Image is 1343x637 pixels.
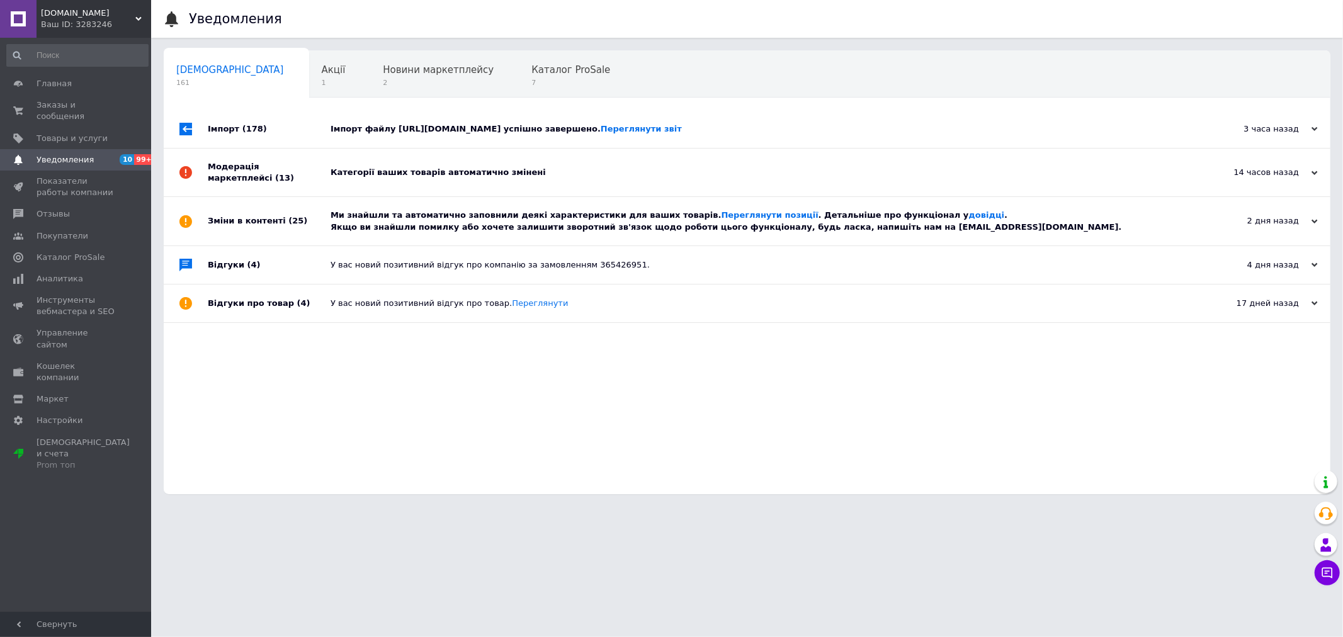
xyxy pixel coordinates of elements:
span: (13) [275,173,294,183]
div: Категорії ваших товарів автоматично змінені [331,167,1192,178]
div: Імпорт [208,110,331,148]
span: Каталог ProSale [531,64,610,76]
span: Каталог ProSale [37,252,105,263]
a: Переглянути звіт [601,124,682,133]
span: (178) [242,124,267,133]
span: Управление сайтом [37,327,116,350]
span: (4) [297,298,310,308]
span: 2 [383,78,494,87]
span: Акції [322,64,346,76]
a: Переглянути [512,298,568,308]
span: Покупатели [37,230,88,242]
span: [DEMOGRAPHIC_DATA] и счета [37,437,130,471]
div: Відгуки [208,246,331,284]
div: Зміни в контенті [208,197,331,245]
div: Prom топ [37,459,130,471]
a: Переглянути позиції [722,210,819,220]
div: Модерація маркетплейсі [208,149,331,196]
div: 14 часов назад [1192,167,1318,178]
span: 161 [176,78,284,87]
div: Ваш ID: 3283246 [41,19,151,30]
div: Імпорт файлу [URL][DOMAIN_NAME] успішно завершено. [331,123,1192,135]
span: (25) [288,216,307,225]
span: 7 [531,78,610,87]
span: Новини маркетплейсу [383,64,494,76]
a: довідці [969,210,1005,220]
span: Товары и услуги [37,133,108,144]
div: 2 дня назад [1192,215,1318,227]
div: У вас новий позитивний відгук про компанію за замовленням 365426951. [331,259,1192,271]
span: [DEMOGRAPHIC_DATA] [176,64,284,76]
span: Уведомления [37,154,94,166]
div: Ми знайшли та автоматично заповнили деякі характеристики для ваших товарів. . Детальніше про функ... [331,210,1192,232]
span: Заказы и сообщения [37,99,116,122]
div: 17 дней назад [1192,298,1318,309]
span: Аналитика [37,273,83,285]
span: Кошелек компании [37,361,116,383]
span: Главная [37,78,72,89]
span: Настройки [37,415,82,426]
div: Відгуки про товар [208,285,331,322]
span: Privat.in.ua [41,8,135,19]
h1: Уведомления [189,11,282,26]
div: 4 дня назад [1192,259,1318,271]
div: У вас новий позитивний відгук про товар. [331,298,1192,309]
span: Отзывы [37,208,70,220]
span: Показатели работы компании [37,176,116,198]
span: (4) [247,260,261,269]
span: 1 [322,78,346,87]
button: Чат с покупателем [1315,560,1340,585]
span: Инструменты вебмастера и SEO [37,295,116,317]
span: 10 [120,154,134,165]
span: Маркет [37,393,69,405]
div: 3 часа назад [1192,123,1318,135]
span: 99+ [134,154,155,165]
input: Поиск [6,44,149,67]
